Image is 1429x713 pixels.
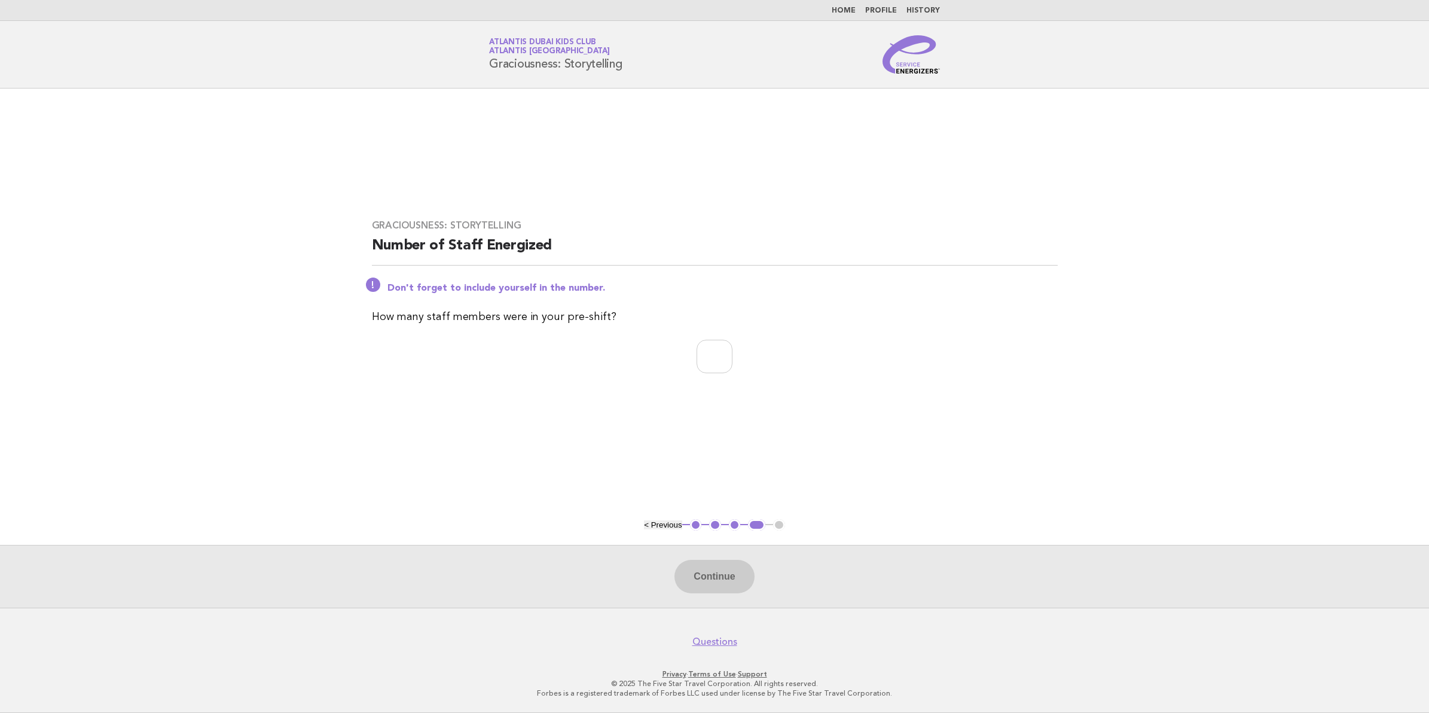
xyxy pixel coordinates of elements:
[489,39,622,70] h1: Graciousness: Storytelling
[372,220,1058,231] h3: Graciousness: Storytelling
[832,7,856,14] a: Home
[906,7,940,14] a: History
[690,519,702,531] button: 1
[489,48,610,56] span: Atlantis [GEOGRAPHIC_DATA]
[644,520,682,529] button: < Previous
[372,309,1058,325] p: How many staff members were in your pre-shift?
[883,35,940,74] img: Service Energizers
[865,7,897,14] a: Profile
[748,519,765,531] button: 4
[372,236,1058,266] h2: Number of Staff Energized
[738,670,767,678] a: Support
[349,688,1080,698] p: Forbes is a registered trademark of Forbes LLC used under license by The Five Star Travel Corpora...
[709,519,721,531] button: 2
[662,670,686,678] a: Privacy
[489,38,610,55] a: Atlantis Dubai Kids ClubAtlantis [GEOGRAPHIC_DATA]
[692,636,737,648] a: Questions
[729,519,741,531] button: 3
[349,669,1080,679] p: · ·
[387,282,1058,294] p: Don't forget to include yourself in the number.
[349,679,1080,688] p: © 2025 The Five Star Travel Corporation. All rights reserved.
[688,670,736,678] a: Terms of Use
